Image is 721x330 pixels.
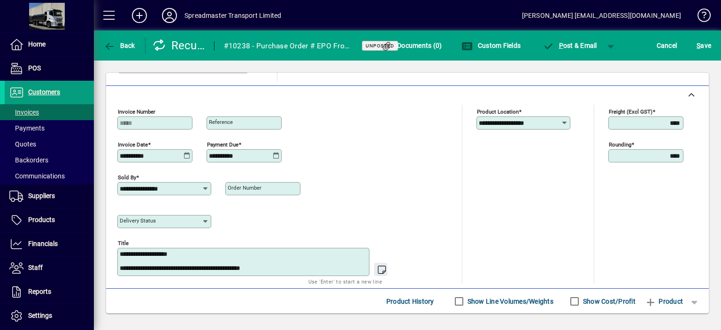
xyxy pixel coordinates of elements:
[28,192,55,200] span: Suppliers
[609,141,631,147] mat-label: Rounding
[381,42,442,49] span: Documents (0)
[104,42,135,49] span: Back
[543,42,597,49] span: ost & Email
[9,140,36,148] span: Quotes
[461,42,521,49] span: Custom Fields
[640,293,688,310] button: Product
[184,8,281,23] div: Spreadmaster Transport Limited
[28,64,41,72] span: POS
[654,37,680,54] button: Cancel
[5,152,94,168] a: Backorders
[386,294,434,309] span: Product History
[459,37,523,54] button: Custom Fields
[118,174,136,180] mat-label: Sold by
[466,297,553,306] label: Show Line Volumes/Weights
[522,8,681,23] div: [PERSON_NAME] [EMAIL_ADDRESS][DOMAIN_NAME]
[609,108,652,115] mat-label: Freight (excl GST)
[657,38,677,53] span: Cancel
[5,232,94,256] a: Financials
[5,208,94,232] a: Products
[28,88,60,96] span: Customers
[697,42,700,49] span: S
[28,312,52,319] span: Settings
[5,304,94,328] a: Settings
[383,293,438,310] button: Product History
[154,7,184,24] button: Profile
[538,37,602,54] button: Post & Email
[477,108,519,115] mat-label: Product location
[101,37,138,54] button: Back
[28,216,55,223] span: Products
[379,37,445,54] button: Documents (0)
[694,37,713,54] button: Save
[5,33,94,56] a: Home
[697,38,711,53] span: ave
[5,57,94,80] a: POS
[559,42,563,49] span: P
[9,108,39,116] span: Invoices
[28,288,51,295] span: Reports
[228,184,261,191] mat-label: Order number
[209,119,233,125] mat-label: Reference
[366,43,394,49] span: Unposted
[5,136,94,152] a: Quotes
[581,297,636,306] label: Show Cost/Profit
[153,38,205,53] div: Recurring Customer Invoice
[94,37,146,54] app-page-header-button: Back
[9,172,65,180] span: Communications
[120,217,156,224] mat-label: Delivery status
[207,141,238,147] mat-label: Payment due
[5,104,94,120] a: Invoices
[5,280,94,304] a: Reports
[118,239,129,246] mat-label: Title
[645,294,683,309] span: Product
[5,184,94,208] a: Suppliers
[5,120,94,136] a: Payments
[5,256,94,280] a: Staff
[224,38,350,54] div: #10238 - Purchase Order # EPO From [GEOGRAPHIC_DATA], [GEOGRAPHIC_DATA] to [GEOGRAPHIC_DATA], [GE...
[690,2,709,32] a: Knowledge Base
[9,156,48,164] span: Backorders
[28,240,58,247] span: Financials
[5,168,94,184] a: Communications
[308,276,382,287] mat-hint: Use 'Enter' to start a new line
[118,108,155,115] mat-label: Invoice number
[28,264,43,271] span: Staff
[9,124,45,132] span: Payments
[118,141,148,147] mat-label: Invoice date
[124,7,154,24] button: Add
[28,40,46,48] span: Home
